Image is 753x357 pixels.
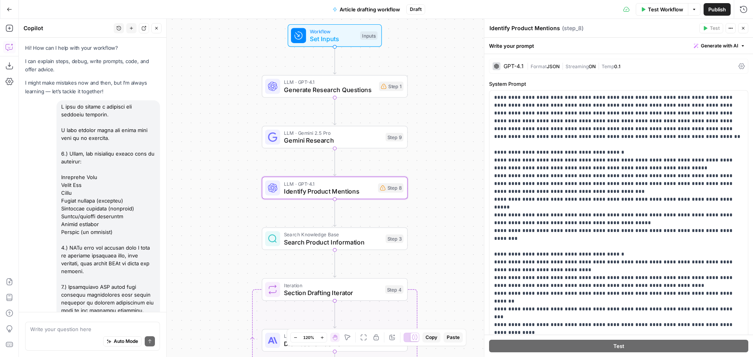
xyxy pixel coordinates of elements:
[691,41,748,51] button: Generate with AI
[284,85,375,94] span: Generate Research Questions
[447,334,460,341] span: Paste
[340,5,400,13] span: Article drafting workflow
[385,285,404,294] div: Step 4
[333,149,336,176] g: Edge from step_9 to step_8
[484,38,753,54] div: Write your prompt
[613,342,624,350] span: Test
[333,199,336,227] g: Edge from step_8 to step_3
[701,42,738,49] span: Generate with AI
[25,79,160,95] p: I might make mistakes now and then, but I’m always learning — let’s tackle it together!
[284,78,375,86] span: LLM · GPT-4.1
[262,227,408,250] div: Search Knowledge BaseSearch Product InformationStep 3
[489,340,748,352] button: Test
[262,24,408,47] div: WorkflowSet InputsInputs
[527,62,531,70] span: |
[333,250,336,277] g: Edge from step_3 to step_4
[489,80,748,88] label: System Prompt
[596,62,602,70] span: |
[328,3,405,16] button: Article drafting workflow
[284,136,382,145] span: Gemini Research
[360,31,377,40] div: Inputs
[333,98,336,125] g: Edge from step_1 to step_9
[444,332,463,343] button: Paste
[560,62,566,70] span: |
[589,63,596,69] span: ON
[562,24,584,32] span: ( step_8 )
[310,34,356,43] span: Set Inputs
[114,338,138,345] span: Auto Mode
[25,57,160,74] p: I can explain steps, debug, write prompts, code, and offer advice.
[547,63,560,69] span: JSON
[284,332,382,340] span: LLM · [PERSON_NAME] 4
[636,3,688,16] button: Test Workflow
[704,3,731,16] button: Publish
[566,63,589,69] span: Streaming
[284,129,382,137] span: LLM · Gemini 2.5 Pro
[262,177,408,199] div: LLM · GPT-4.1Identify Product MentionsStep 8
[262,75,408,98] div: LLM · GPT-4.1Generate Research QuestionsStep 1
[310,27,356,35] span: Workflow
[262,126,408,149] div: LLM · Gemini 2.5 ProGemini ResearchStep 9
[699,23,723,33] button: Test
[303,334,314,341] span: 120%
[422,332,440,343] button: Copy
[333,47,336,74] g: Edge from start to step_1
[602,63,614,69] span: Temp
[708,5,726,13] span: Publish
[386,133,404,141] div: Step 9
[710,25,720,32] span: Test
[262,329,408,352] div: LLM · [PERSON_NAME] 4Draft Section ContentStep 5
[284,339,382,348] span: Draft Section Content
[504,63,524,69] div: GPT-4.1
[284,288,381,297] span: Section Drafting Iterator
[284,231,382,238] span: Search Knowledge Base
[284,180,374,187] span: LLM · GPT-4.1
[614,63,620,69] span: 0.1
[531,63,547,69] span: Format
[284,237,382,247] span: Search Product Information
[648,5,683,13] span: Test Workflow
[24,24,111,32] div: Copilot
[386,234,404,243] div: Step 3
[262,278,408,301] div: IterationSection Drafting IteratorStep 4
[284,281,381,289] span: Iteration
[25,44,160,52] p: Hi! How can I help with your workflow?
[333,301,336,328] g: Edge from step_4 to step_5
[284,187,374,196] span: Identify Product Mentions
[426,334,437,341] span: Copy
[379,82,403,91] div: Step 1
[378,183,404,193] div: Step 8
[410,6,422,13] span: Draft
[489,24,560,32] textarea: Identify Product Mentions
[103,336,142,346] button: Auto Mode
